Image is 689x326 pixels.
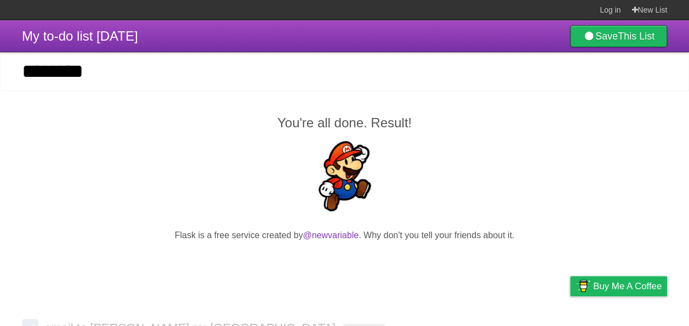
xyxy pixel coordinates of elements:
img: Super Mario [310,141,380,211]
span: Buy me a coffee [593,277,662,296]
h2: You're all done. Result! [22,113,667,133]
iframe: X Post Button [325,256,365,271]
a: Buy me a coffee [570,276,667,296]
img: Buy me a coffee [576,277,590,295]
a: @newvariable [303,231,359,240]
a: SaveThis List [570,25,667,47]
b: This List [618,31,654,42]
p: Flask is a free service created by . Why don't you tell your friends about it. [22,229,667,242]
span: My to-do list [DATE] [22,29,138,43]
